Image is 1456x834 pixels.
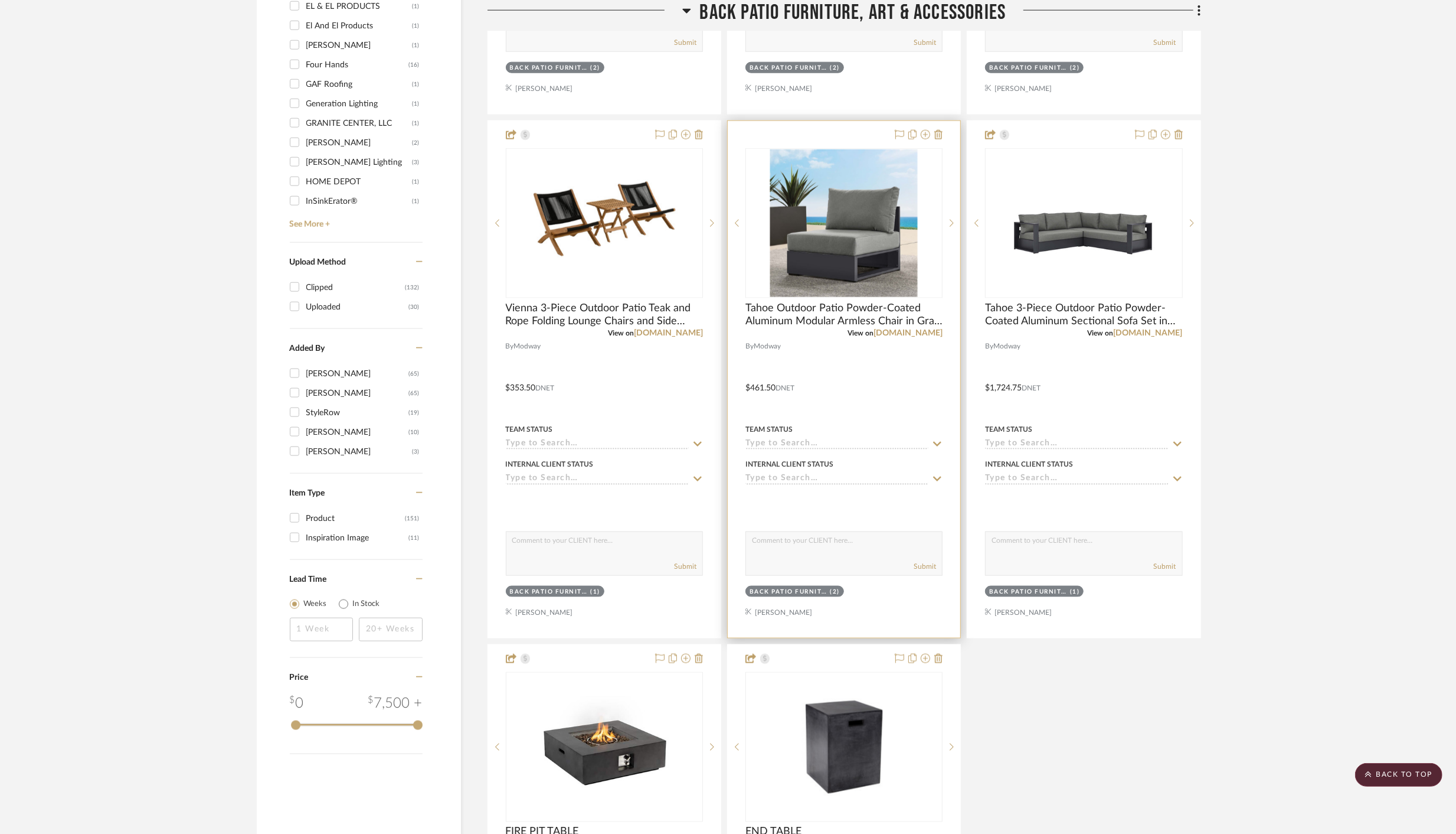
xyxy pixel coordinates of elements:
[306,384,409,403] div: [PERSON_NAME]
[985,439,1168,450] input: Type to Search…
[306,364,409,383] div: [PERSON_NAME]
[413,153,420,172] div: (3)
[413,133,420,152] div: (2)
[510,64,588,73] div: Back Patio Furniture, Art & Accessories
[413,17,420,35] div: (1)
[409,364,420,383] div: (65)
[409,298,420,317] div: (30)
[745,439,928,450] input: Type to Search…
[306,133,413,152] div: [PERSON_NAME]
[914,561,936,572] button: Submit
[409,529,420,548] div: (11)
[506,149,702,298] div: 0
[353,598,380,610] label: In Stock
[608,330,634,337] span: View on
[409,56,420,74] div: (16)
[306,17,413,35] div: El And El Products
[634,329,703,337] a: [DOMAIN_NAME]
[510,588,588,597] div: Back Patio Furniture, Art & Accessories
[830,64,840,73] div: (2)
[306,172,413,191] div: HOME DEPOT
[306,36,413,55] div: [PERSON_NAME]
[409,423,420,442] div: (10)
[290,693,304,714] div: 0
[306,442,413,461] div: [PERSON_NAME]
[290,344,325,353] span: Added By
[405,278,420,297] div: (132)
[989,588,1067,597] div: Back Patio Furniture, Art & Accessories
[985,341,993,352] span: By
[306,509,405,528] div: Product
[985,474,1168,485] input: Type to Search…
[674,37,696,48] button: Submit
[590,588,600,597] div: (1)
[413,442,420,461] div: (3)
[1070,588,1080,597] div: (1)
[745,474,928,485] input: Type to Search…
[770,149,918,297] img: Tahoe Outdoor Patio Powder-Coated Aluminum Modular Armless Chair in Gray Charcoal
[306,423,409,442] div: [PERSON_NAME]
[830,588,840,597] div: (2)
[985,302,1182,328] span: Tahoe 3-Piece Outdoor Patio Powder-Coated Aluminum Sectional Sofa Set in Gray Charcoal
[590,64,600,73] div: (2)
[848,330,873,337] span: View on
[1355,763,1442,787] scroll-to-top-button: BACK TO TOP
[745,459,833,470] div: Internal Client Status
[359,618,423,641] input: 20+ Weeks
[409,403,420,422] div: (19)
[1010,149,1157,297] img: Tahoe 3-Piece Outdoor Patio Powder-Coated Aluminum Sectional Sofa Set in Gray Charcoal
[290,673,309,682] span: Price
[306,56,409,74] div: Four Hands
[290,575,327,584] span: Lead Time
[531,673,678,821] img: FIRE PIT TABLE
[290,618,354,641] input: 1 Week
[750,64,827,73] div: Back Patio Furniture, Art & Accessories
[290,489,325,497] span: Item Type
[287,211,423,230] a: See More +
[290,258,346,266] span: Upload Method
[409,384,420,403] div: (65)
[413,114,420,133] div: (1)
[1154,37,1176,48] button: Submit
[306,153,413,172] div: [PERSON_NAME] Lighting
[674,561,696,572] button: Submit
[873,329,943,337] a: [DOMAIN_NAME]
[506,439,689,450] input: Type to Search…
[745,341,754,352] span: By
[413,95,420,113] div: (1)
[306,298,409,317] div: Uploaded
[514,341,541,352] span: Modway
[413,75,420,94] div: (1)
[993,341,1020,352] span: Modway
[506,474,689,485] input: Type to Search…
[745,302,943,328] span: Tahoe Outdoor Patio Powder-Coated Aluminum Modular Armless Chair in Gray Charcoal
[368,693,423,714] div: 7,500 +
[506,459,594,470] div: Internal Client Status
[413,172,420,191] div: (1)
[754,341,781,352] span: Modway
[306,95,413,113] div: Generation Lighting
[989,64,1067,73] div: Back Patio Furniture, Art & Accessories
[1088,330,1114,337] span: View on
[506,302,703,328] span: Vienna 3-Piece Outdoor Patio Teak and Rope Folding Lounge Chairs and Side Table in Natural Black
[752,673,937,821] img: END TABLE
[1114,329,1183,337] a: [DOMAIN_NAME]
[746,673,942,822] div: 0
[506,341,514,352] span: By
[306,114,413,133] div: GRANITE CENTER, LLC
[914,37,936,48] button: Submit
[506,424,553,435] div: Team Status
[306,192,413,211] div: InSinkErator®
[413,192,420,211] div: (1)
[306,75,413,94] div: GAF Roofing
[1070,64,1080,73] div: (2)
[745,424,793,435] div: Team Status
[304,598,327,610] label: Weeks
[746,149,942,298] div: 0
[306,278,405,297] div: Clipped
[405,509,420,528] div: (151)
[306,403,409,422] div: StyleRow
[985,424,1032,435] div: Team Status
[306,529,409,548] div: Inspiration Image
[985,459,1073,470] div: Internal Client Status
